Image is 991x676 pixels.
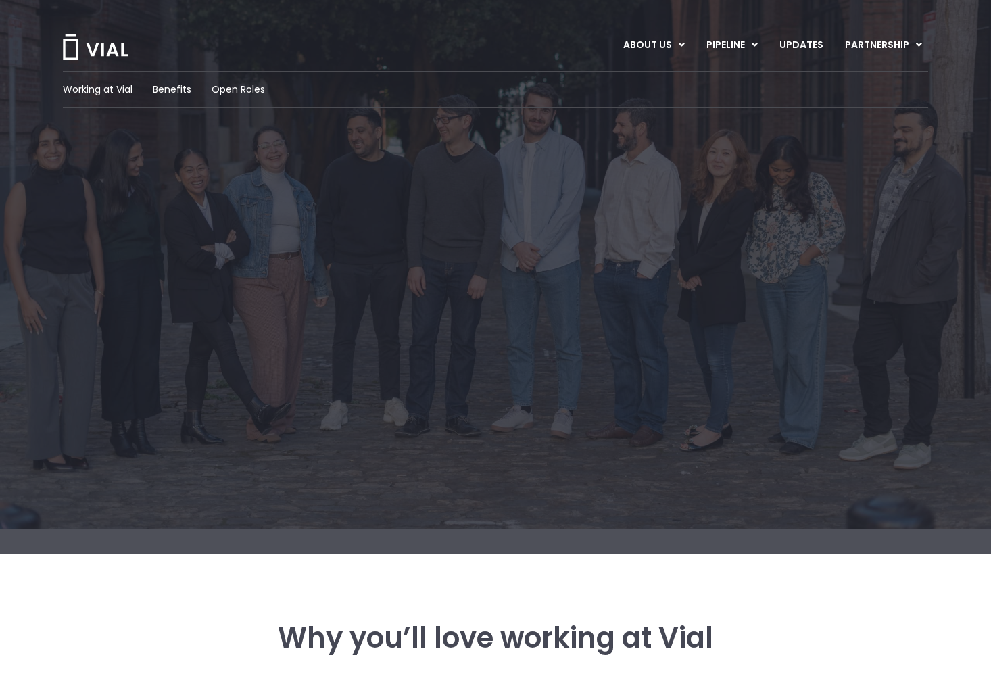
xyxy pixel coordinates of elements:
img: Vial Logo [62,34,129,60]
a: PIPELINEMenu Toggle [696,34,768,57]
a: Open Roles [212,82,265,97]
a: Benefits [153,82,191,97]
a: UPDATES [769,34,833,57]
a: Working at Vial [63,82,132,97]
a: PARTNERSHIPMenu Toggle [834,34,933,57]
h3: Why you’ll love working at Vial [137,622,854,654]
a: ABOUT USMenu Toggle [612,34,695,57]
